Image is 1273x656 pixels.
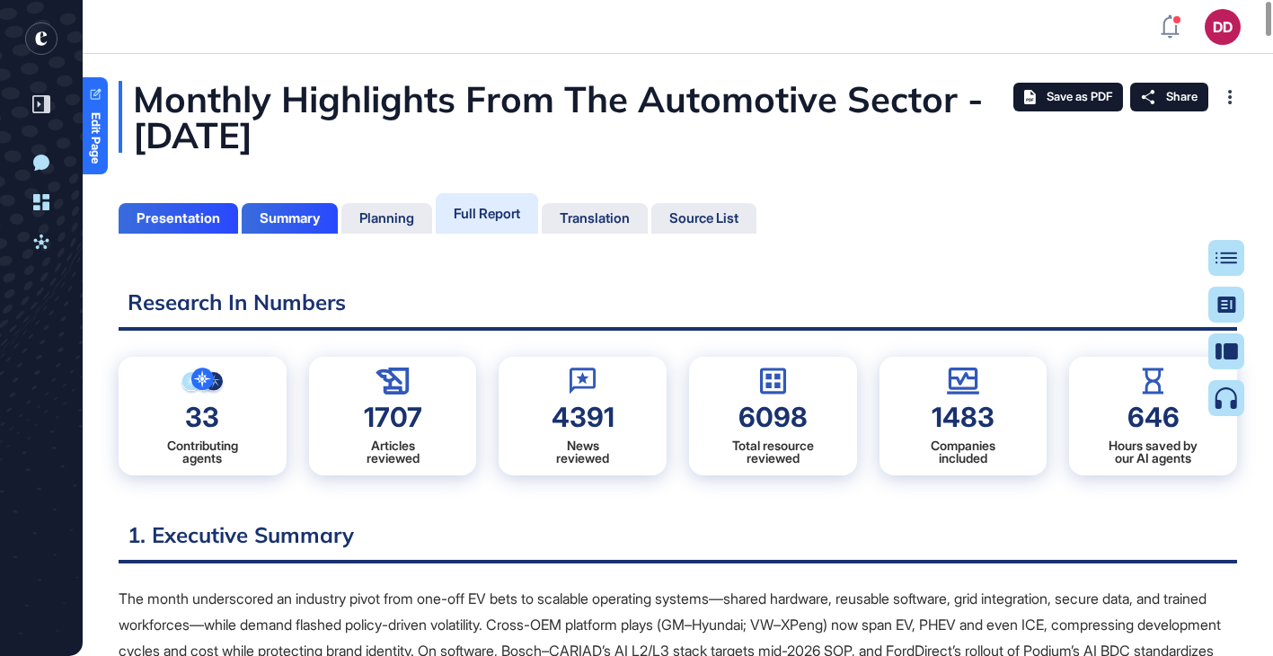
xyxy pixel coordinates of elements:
[1047,90,1112,104] span: Save as PDF
[738,403,808,430] div: 6098
[1127,403,1180,430] div: 646
[932,403,995,430] div: 1483
[560,210,630,226] div: Translation
[556,439,609,465] div: News reviewed
[90,112,102,164] span: Edit Page
[359,210,414,226] div: Planning
[83,77,108,174] a: Edit Page
[1166,90,1198,104] span: Share
[185,403,219,430] div: 33
[931,439,995,465] div: Companies included
[119,287,1237,331] h2: Research In Numbers
[137,210,220,226] div: Presentation
[552,403,614,430] div: 4391
[367,439,420,465] div: Articles reviewed
[119,519,1237,563] h2: 1. Executive Summary
[454,205,520,222] div: Full Report
[364,403,422,430] div: 1707
[167,439,238,465] div: Contributing agents
[260,210,320,226] div: Summary
[1109,439,1198,465] div: Hours saved by our AI agents
[1205,9,1241,45] button: DD
[25,22,57,55] div: entrapeer-logo
[119,81,1237,153] div: Monthly Highlights From The Automotive Sector - [DATE]
[669,210,738,226] div: Source List
[732,439,814,465] div: Total resource reviewed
